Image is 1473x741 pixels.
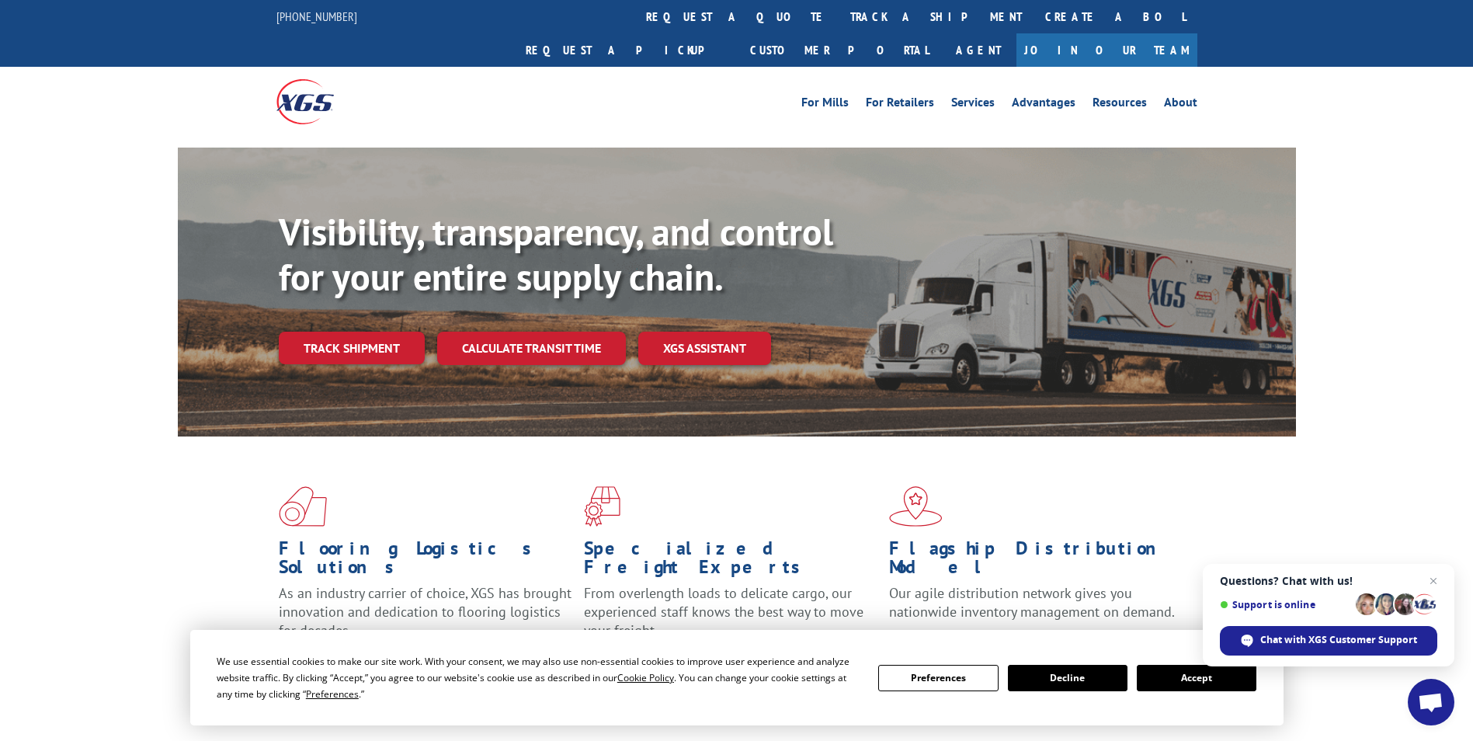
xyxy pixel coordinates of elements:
span: Our agile distribution network gives you nationwide inventory management on demand. [889,584,1175,621]
span: Preferences [306,687,359,701]
img: xgs-icon-flagship-distribution-model-red [889,486,943,527]
span: Cookie Policy [617,671,674,684]
img: xgs-icon-focused-on-flooring-red [584,486,620,527]
div: We use essential cookies to make our site work. With your consent, we may also use non-essential ... [217,653,860,702]
a: Resources [1093,96,1147,113]
div: Open chat [1408,679,1454,725]
h1: Flagship Distribution Model [889,539,1183,584]
a: Calculate transit time [437,332,626,365]
div: Chat with XGS Customer Support [1220,626,1437,656]
a: About [1164,96,1197,113]
div: Cookie Consent Prompt [190,630,1284,725]
a: Advantages [1012,96,1075,113]
a: Track shipment [279,332,425,364]
button: Preferences [878,665,998,691]
a: Customer Portal [738,33,940,67]
a: For Retailers [866,96,934,113]
span: Support is online [1220,599,1350,611]
span: Chat with XGS Customer Support [1260,633,1417,647]
button: Accept [1137,665,1256,691]
img: xgs-icon-total-supply-chain-intelligence-red [279,486,327,527]
a: XGS ASSISTANT [638,332,771,365]
a: For Mills [801,96,849,113]
a: Join Our Team [1016,33,1197,67]
a: [PHONE_NUMBER] [276,9,357,24]
button: Decline [1008,665,1127,691]
h1: Flooring Logistics Solutions [279,539,572,584]
a: Services [951,96,995,113]
span: As an industry carrier of choice, XGS has brought innovation and dedication to flooring logistics... [279,584,571,639]
a: Agent [940,33,1016,67]
b: Visibility, transparency, and control for your entire supply chain. [279,207,833,301]
a: Request a pickup [514,33,738,67]
p: From overlength loads to delicate cargo, our experienced staff knows the best way to move your fr... [584,584,877,653]
span: Questions? Chat with us! [1220,575,1437,587]
span: Close chat [1424,572,1443,590]
h1: Specialized Freight Experts [584,539,877,584]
